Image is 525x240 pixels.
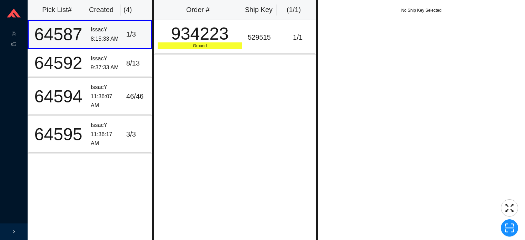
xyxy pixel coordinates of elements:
div: 64592 [31,54,85,72]
span: right [12,230,16,234]
div: 1 / 3 [126,29,148,40]
span: fullscreen [501,203,518,213]
div: 11:36:07 AM [91,92,121,110]
div: Ground [158,42,242,49]
div: 8 / 13 [126,58,148,69]
div: 9:37:33 AM [91,63,121,72]
div: 64594 [31,88,85,105]
div: No Ship Key Selected [318,7,525,14]
span: scan [501,223,518,233]
div: IssacY [91,83,121,92]
div: IssacY [91,121,121,130]
button: fullscreen [501,199,518,217]
div: ( 1 / 1 ) [279,4,308,16]
div: 934223 [158,25,242,42]
button: scan [501,219,518,237]
div: 64595 [31,126,85,143]
div: IssacY [91,25,121,34]
div: ( 4 ) [123,4,146,16]
div: 46 / 46 [126,91,148,102]
div: 11:36:17 AM [91,130,121,148]
div: 529515 [248,32,278,43]
div: 3 / 3 [126,129,148,140]
div: 1 / 1 [283,32,312,43]
div: 8:15:33 AM [91,34,121,44]
div: IssacY [91,54,121,63]
div: 64587 [31,26,85,43]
